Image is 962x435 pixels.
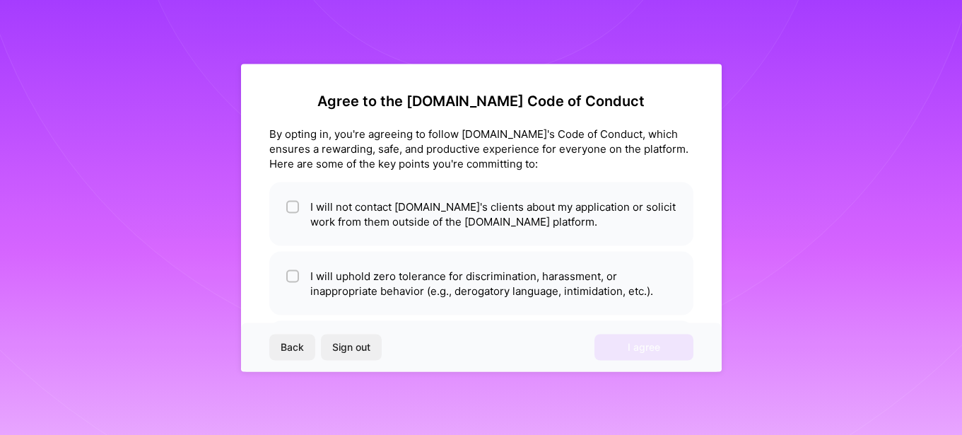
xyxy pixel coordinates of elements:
span: Back [281,340,304,354]
li: I will not contact [DOMAIN_NAME]'s clients about my application or solicit work from them outside... [269,182,693,245]
div: By opting in, you're agreeing to follow [DOMAIN_NAME]'s Code of Conduct, which ensures a rewardin... [269,126,693,170]
h2: Agree to the [DOMAIN_NAME] Code of Conduct [269,92,693,109]
button: Back [269,335,315,360]
li: I will uphold zero tolerance for discrimination, harassment, or inappropriate behavior (e.g., der... [269,251,693,315]
span: Sign out [332,340,370,354]
button: Sign out [321,335,382,360]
